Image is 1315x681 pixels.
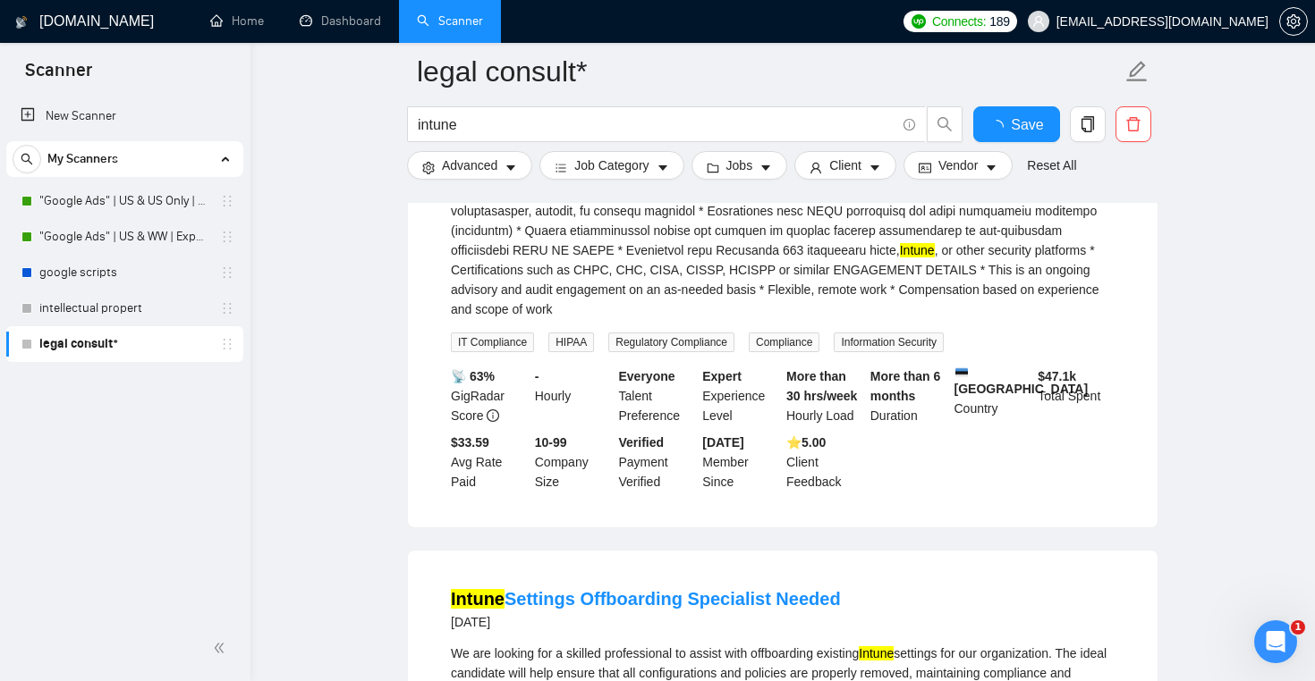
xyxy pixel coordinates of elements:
[919,161,931,174] span: idcard
[951,366,1035,425] div: Country
[657,161,669,174] span: caret-down
[447,433,531,492] div: Avg Rate Paid
[1116,106,1151,142] button: delete
[955,366,968,379] img: 🇪🇪
[535,369,539,383] b: -
[417,49,1122,94] input: Scanner name...
[220,265,234,280] span: holder
[418,113,895,136] input: Search Freelance Jobs...
[6,141,243,362] li: My Scanners
[699,366,783,425] div: Experience Level
[442,156,497,175] span: Advanced
[859,646,894,660] mark: Intune
[422,161,435,174] span: setting
[531,433,615,492] div: Company Size
[487,409,499,422] span: info-circle
[1279,7,1308,36] button: setting
[619,435,665,450] b: Verified
[989,12,1009,31] span: 189
[505,161,517,174] span: caret-down
[615,433,700,492] div: Payment Verified
[210,13,264,29] a: homeHome
[1070,106,1106,142] button: copy
[985,161,997,174] span: caret-down
[954,366,1089,396] b: [GEOGRAPHIC_DATA]
[574,156,649,175] span: Job Category
[1027,156,1076,175] a: Reset All
[39,290,209,326] a: intellectual propert
[1279,14,1308,29] a: setting
[451,611,841,633] div: [DATE]
[1034,366,1118,425] div: Total Spent
[810,161,822,174] span: user
[407,151,532,180] button: settingAdvancedcaret-down
[794,151,896,180] button: userClientcaret-down
[1125,60,1149,83] span: edit
[615,366,700,425] div: Talent Preference
[6,98,243,134] li: New Scanner
[13,145,41,173] button: search
[417,13,483,29] a: searchScanner
[829,156,861,175] span: Client
[300,13,381,29] a: dashboardDashboard
[451,369,495,383] b: 📡 63%
[447,366,531,425] div: GigRadar Score
[932,12,986,31] span: Connects:
[749,332,819,352] span: Compliance
[783,433,867,492] div: Client Feedback
[539,151,683,180] button: barsJob Categorycaret-down
[1011,113,1043,136] span: Save
[1032,15,1045,28] span: user
[1280,14,1307,29] span: setting
[702,435,743,450] b: [DATE]
[699,433,783,492] div: Member Since
[451,589,841,609] a: IntuneSettings Offboarding Specialist Needed
[912,14,926,29] img: upwork-logo.png
[691,151,788,180] button: folderJobscaret-down
[989,120,1011,134] span: loading
[39,255,209,290] a: google scripts
[973,106,1060,142] button: Save
[220,301,234,315] span: holder
[904,119,915,130] span: info-circle
[834,332,944,352] span: Information Security
[1116,116,1150,132] span: delete
[759,161,772,174] span: caret-down
[39,326,209,362] a: legal consult*
[869,161,881,174] span: caret-down
[786,369,857,403] b: More than 30 hrs/week
[213,639,231,657] span: double-left
[531,366,615,425] div: Hourly
[867,366,951,425] div: Duration
[1071,116,1105,132] span: copy
[47,141,118,177] span: My Scanners
[904,151,1013,180] button: idcardVendorcaret-down
[11,57,106,95] span: Scanner
[555,161,567,174] span: bars
[39,219,209,255] a: "Google Ads" | US & WW | Expert
[900,243,935,257] mark: Intune
[928,116,962,132] span: search
[1291,620,1305,635] span: 1
[535,435,567,450] b: 10-99
[726,156,753,175] span: Jobs
[39,183,209,219] a: "Google Ads" | US & US Only | Expert
[783,366,867,425] div: Hourly Load
[1254,620,1297,663] iframe: Intercom live chat
[870,369,941,403] b: More than 6 months
[927,106,963,142] button: search
[21,98,229,134] a: New Scanner
[220,230,234,244] span: holder
[15,8,28,37] img: logo
[451,332,534,352] span: IT Compliance
[13,153,40,165] span: search
[548,332,594,352] span: HIPAA
[1038,369,1076,383] b: $ 47.1k
[608,332,734,352] span: Regulatory Compliance
[786,435,826,450] b: ⭐️ 5.00
[619,369,675,383] b: Everyone
[707,161,719,174] span: folder
[451,589,505,609] mark: Intune
[220,194,234,208] span: holder
[220,337,234,351] span: holder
